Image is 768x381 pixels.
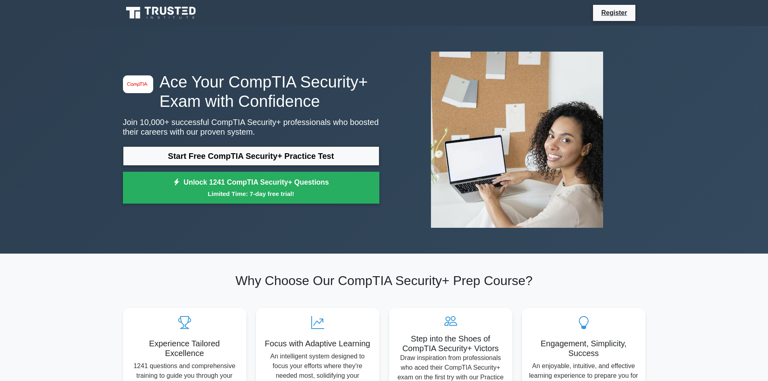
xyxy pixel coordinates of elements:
[596,8,632,18] a: Register
[123,172,379,204] a: Unlock 1241 CompTIA Security+ QuestionsLimited Time: 7-day free trial!
[262,339,373,348] h5: Focus with Adaptive Learning
[129,339,240,358] h5: Experience Tailored Excellence
[123,146,379,166] a: Start Free CompTIA Security+ Practice Test
[123,72,379,111] h1: Ace Your CompTIA Security+ Exam with Confidence
[133,189,369,198] small: Limited Time: 7-day free trial!
[395,334,506,353] h5: Step into the Shoes of CompTIA Security+ Victors
[123,117,379,137] p: Join 10,000+ successful CompTIA Security+ professionals who boosted their careers with our proven...
[123,273,645,288] h2: Why Choose Our CompTIA Security+ Prep Course?
[529,339,639,358] h5: Engagement, Simplicity, Success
